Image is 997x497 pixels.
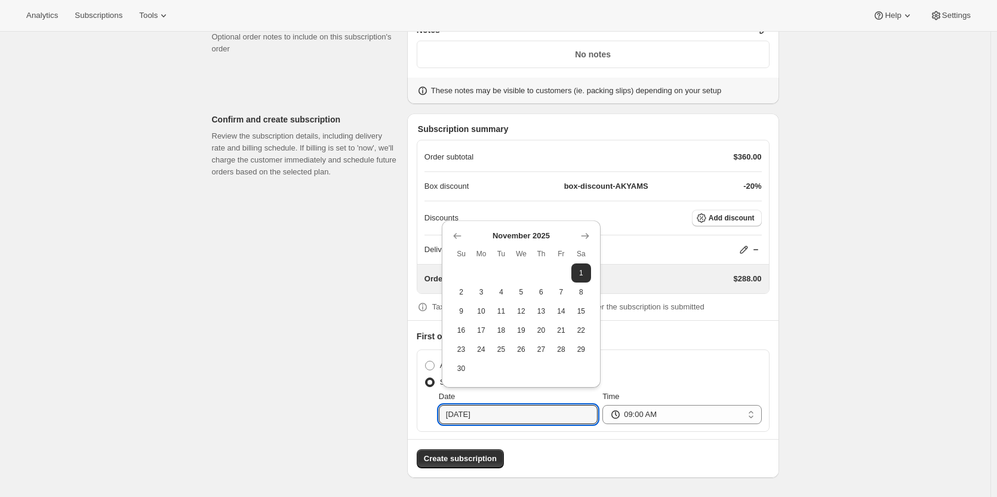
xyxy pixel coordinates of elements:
span: 1 [576,268,587,278]
p: Discounts [424,212,459,224]
span: 3 [476,287,486,297]
span: 12 [516,306,526,316]
span: 13 [536,306,546,316]
button: Wednesday November 26 2025 [511,340,531,359]
p: box-discount-AKYAMS [564,180,648,192]
button: Saturday November 1 2025 [571,263,592,283]
span: 7 [556,287,566,297]
span: Tools [139,11,158,20]
button: Analytics [19,7,65,24]
span: 6 [536,287,546,297]
span: 30 [456,364,466,373]
th: Tuesday [491,244,511,263]
button: Show previous month, October 2025 [449,228,466,244]
button: Tuesday November 25 2025 [491,340,511,359]
p: Subscription summary [418,123,770,135]
p: First order schedule [417,330,770,342]
button: Sunday November 23 2025 [451,340,471,359]
span: Subscriptions [75,11,122,20]
th: Saturday [571,244,592,263]
span: 24 [476,345,486,354]
button: Thursday November 20 2025 [531,321,551,340]
p: No notes [424,48,762,60]
button: Saturday November 29 2025 [571,340,592,359]
span: 5 [516,287,526,297]
span: 22 [576,326,587,335]
p: Taxes, if applicable are calculated by Shopify after the subscription is submitted [432,301,704,313]
p: Confirm and create subscription [212,113,398,125]
span: Fr [556,249,566,259]
p: $288.00 [734,273,762,285]
span: Schedule first order in a future date [440,378,561,386]
span: 11 [496,306,506,316]
button: Thursday November 6 2025 [531,283,551,302]
span: 20 [536,326,546,335]
button: Thursday November 13 2025 [531,302,551,321]
p: Order total [424,273,464,285]
span: 29 [576,345,587,354]
button: Sunday November 30 2025 [451,359,471,378]
button: Monday November 24 2025 [471,340,491,359]
span: We [516,249,526,259]
th: Friday [551,244,571,263]
span: 23 [456,345,466,354]
span: 21 [556,326,566,335]
th: Wednesday [511,244,531,263]
span: Sa [576,249,587,259]
th: Thursday [531,244,551,263]
span: 9 [456,306,466,316]
button: Create subscription [417,449,504,468]
p: Optional order notes to include on this subscription's order [212,31,398,55]
span: 17 [476,326,486,335]
span: 26 [516,345,526,354]
button: Monday November 10 2025 [471,302,491,321]
button: Monday November 17 2025 [471,321,491,340]
span: 25 [496,345,506,354]
button: Friday November 14 2025 [551,302,571,321]
button: Help [866,7,920,24]
span: 16 [456,326,466,335]
button: Tuesday November 4 2025 [491,283,511,302]
span: Attempt first order now [440,361,518,370]
button: Tuesday November 11 2025 [491,302,511,321]
span: Add discount [709,213,755,223]
button: Monday November 3 2025 [471,283,491,302]
span: Date [439,392,455,401]
p: $360.00 [734,151,762,163]
span: Th [536,249,546,259]
button: Friday November 7 2025 [551,283,571,302]
button: Wednesday November 19 2025 [511,321,531,340]
button: Saturday November 15 2025 [571,302,592,321]
span: 8 [576,287,587,297]
input: MM-DD-YYYY [439,405,598,424]
span: 10 [476,306,486,316]
button: Friday November 21 2025 [551,321,571,340]
p: Delivery rate [424,244,468,256]
button: Sunday November 2 2025 [451,283,471,302]
button: Saturday November 22 2025 [571,321,592,340]
span: Su [456,249,466,259]
span: 4 [496,287,506,297]
button: Tools [132,7,177,24]
p: Order subtotal [424,151,473,163]
span: Analytics [26,11,58,20]
button: Add discount [692,210,762,226]
span: 18 [496,326,506,335]
button: Wednesday November 12 2025 [511,302,531,321]
span: Time [602,392,619,401]
button: Show next month, December 2025 [577,228,593,244]
span: 27 [536,345,546,354]
span: 14 [556,306,566,316]
button: Tuesday November 18 2025 [491,321,511,340]
p: -20% [743,180,761,192]
span: Mo [476,249,486,259]
button: Saturday November 8 2025 [571,283,592,302]
button: Settings [923,7,978,24]
th: Monday [471,244,491,263]
span: 19 [516,326,526,335]
p: Box discount [424,180,469,192]
span: Help [885,11,901,20]
th: Sunday [451,244,471,263]
button: Sunday November 9 2025 [451,302,471,321]
span: Tu [496,249,506,259]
